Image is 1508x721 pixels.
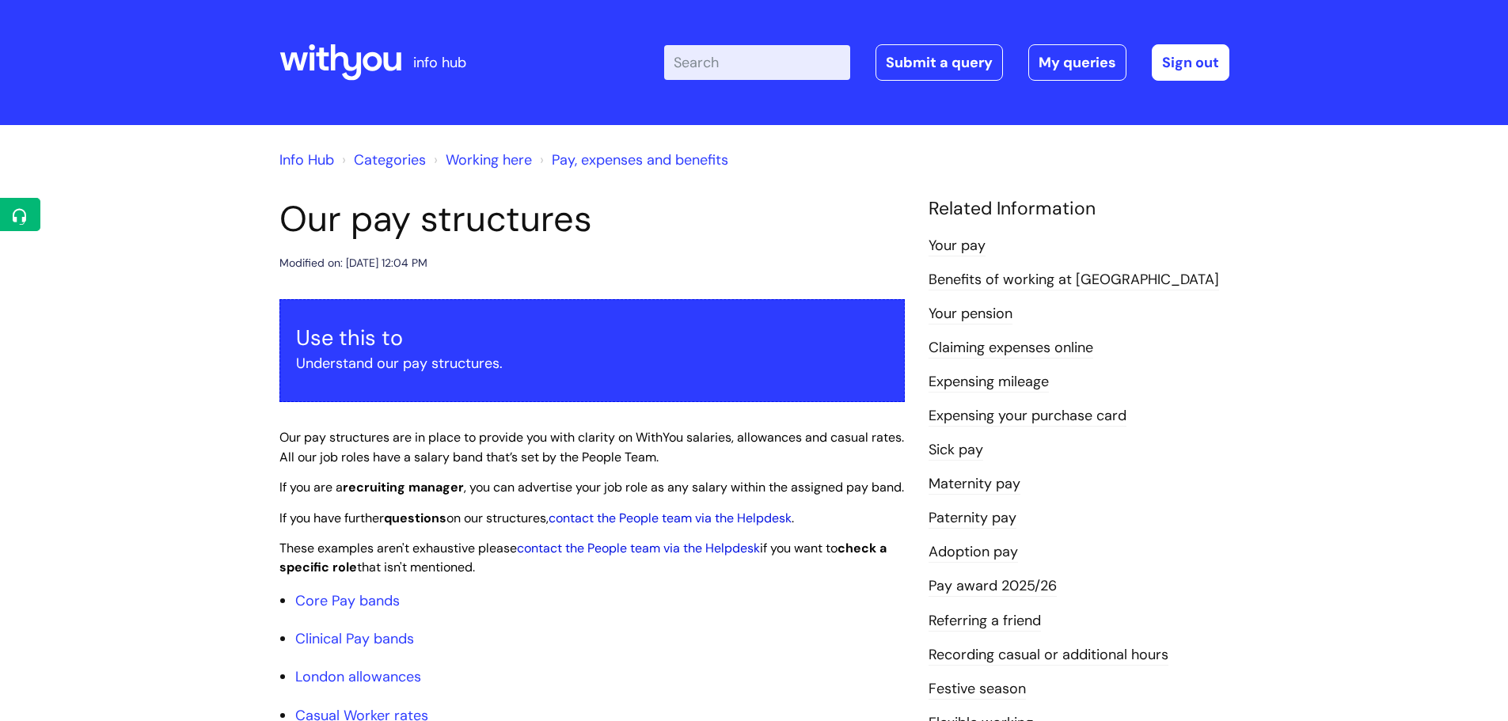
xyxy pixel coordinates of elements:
a: Expensing mileage [929,372,1049,393]
a: Sign out [1152,44,1229,81]
input: Search [664,45,850,80]
a: Expensing your purchase card [929,406,1126,427]
span: Our pay structures are in place to provide you with clarity on WithYou salaries, allowances and c... [279,429,904,465]
a: contact the People team via the Helpdesk [549,510,792,526]
a: Your pension [929,304,1012,324]
a: Referring a friend [929,611,1041,632]
h1: Our pay structures [279,198,905,241]
a: Benefits of working at [GEOGRAPHIC_DATA] [929,270,1219,290]
p: Understand our pay structures. [296,351,888,376]
a: Paternity pay [929,508,1016,529]
a: Maternity pay [929,474,1020,495]
li: Solution home [338,147,426,173]
a: Categories [354,150,426,169]
strong: questions [384,510,446,526]
a: Core Pay bands [295,591,400,610]
h4: Related Information [929,198,1229,220]
a: My queries [1028,44,1126,81]
a: Recording casual or additional hours [929,645,1168,666]
a: Submit a query [876,44,1003,81]
a: Sick pay [929,440,983,461]
div: Modified on: [DATE] 12:04 PM [279,253,427,273]
p: info hub [413,50,466,75]
li: Pay, expenses and benefits [536,147,728,173]
span: If you have further on our structures, . [279,510,794,526]
a: Pay, expenses and benefits [552,150,728,169]
span: If you are a , you can advertise your job role as any salary within the assigned pay band. [279,479,904,495]
div: | - [664,44,1229,81]
a: Working here [446,150,532,169]
a: Your pay [929,236,986,256]
a: Clinical Pay bands [295,629,414,648]
span: These examples aren't exhaustive please if you want to that isn't mentioned. [279,540,887,576]
a: Festive season [929,679,1026,700]
h3: Use this to [296,325,888,351]
li: Working here [430,147,532,173]
a: Pay award 2025/26 [929,576,1057,597]
a: London allowances [295,667,421,686]
a: Claiming expenses online [929,338,1093,359]
strong: recruiting manager [343,479,464,495]
a: Adoption pay [929,542,1018,563]
a: Info Hub [279,150,334,169]
a: contact the People team via the Helpdesk [517,540,760,556]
